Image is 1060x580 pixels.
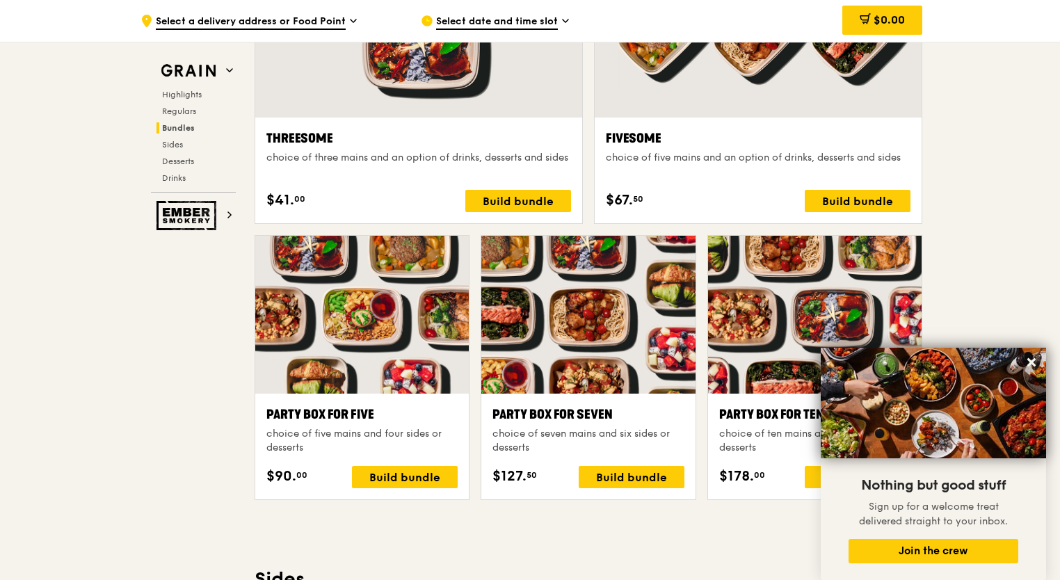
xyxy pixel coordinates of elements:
span: $90. [266,466,296,487]
div: Build bundle [579,466,684,488]
span: Bundles [162,123,195,133]
span: 50 [633,193,643,204]
span: 50 [527,469,537,481]
span: Sides [162,140,183,150]
span: $178. [719,466,754,487]
span: 00 [754,469,765,481]
button: Join the crew [849,539,1018,563]
span: $127. [492,466,527,487]
span: Highlights [162,90,202,99]
span: Sign up for a welcome treat delivered straight to your inbox. [859,501,1008,527]
div: Fivesome [606,129,910,148]
span: Select date and time slot [436,15,558,30]
span: Select a delivery address or Food Point [156,15,346,30]
div: choice of five mains and four sides or desserts [266,427,458,455]
div: Build bundle [352,466,458,488]
div: Threesome [266,129,571,148]
div: choice of three mains and an option of drinks, desserts and sides [266,151,571,165]
div: choice of five mains and an option of drinks, desserts and sides [606,151,910,165]
span: Desserts [162,156,194,166]
span: 00 [294,193,305,204]
div: choice of ten mains and eight sides or desserts [719,427,910,455]
div: choice of seven mains and six sides or desserts [492,427,684,455]
div: Party Box for Seven [492,405,684,424]
img: Ember Smokery web logo [156,201,220,230]
span: Drinks [162,173,186,183]
div: Build bundle [805,190,910,212]
span: Regulars [162,106,196,116]
div: Build bundle [465,190,571,212]
img: Grain web logo [156,58,220,83]
div: Build bundle [805,466,910,488]
span: $67. [606,190,633,211]
span: Nothing but good stuff [861,477,1006,494]
div: Party Box for Five [266,405,458,424]
span: $0.00 [874,13,905,26]
span: 00 [296,469,307,481]
span: $41. [266,190,294,211]
button: Close [1020,351,1043,373]
div: Party Box for Ten [719,405,910,424]
img: DSC07876-Edit02-Large.jpeg [821,348,1046,458]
